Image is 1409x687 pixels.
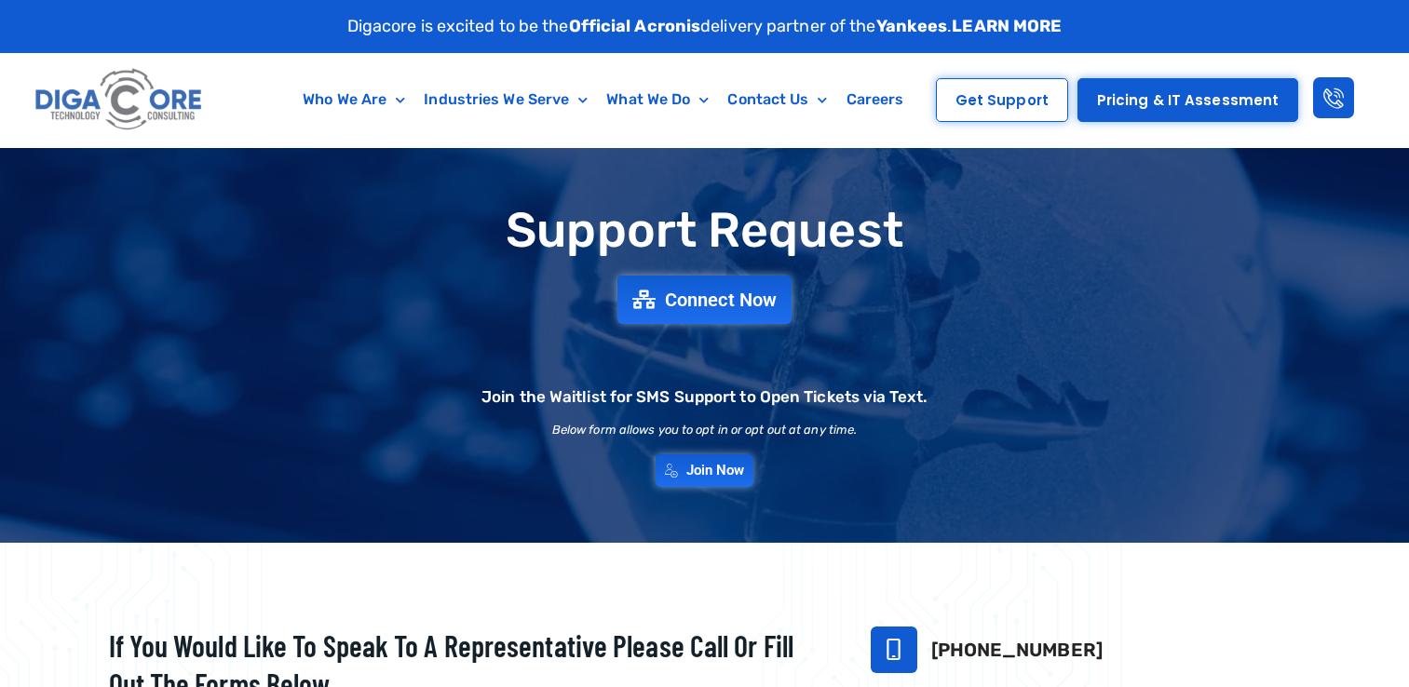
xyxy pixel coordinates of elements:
span: Join Now [686,464,745,478]
a: Pricing & IT Assessment [1077,78,1298,122]
h2: Below form allows you to opt in or opt out at any time. [552,424,858,436]
a: Connect Now [617,276,792,324]
a: Who We Are [293,78,414,121]
a: Join Now [656,454,754,487]
span: Get Support [955,93,1049,107]
h2: Join the Waitlist for SMS Support to Open Tickets via Text. [481,389,928,405]
a: Industries We Serve [414,78,597,121]
a: LEARN MORE [952,16,1062,36]
h1: Support Request [62,204,1348,257]
a: Careers [837,78,914,121]
span: Pricing & IT Assessment [1097,93,1279,107]
strong: Yankees [876,16,948,36]
a: 732-646-5725 [871,626,917,673]
a: [PHONE_NUMBER] [931,639,1103,661]
span: Connect Now [665,290,777,309]
a: What We Do [597,78,718,121]
strong: Official Acronis [569,16,701,36]
nav: Menu [283,78,924,121]
a: Contact Us [718,78,836,121]
p: Digacore is excited to be the delivery partner of the . [347,14,1063,39]
a: Get Support [936,78,1068,122]
img: Digacore logo 1 [31,62,209,138]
